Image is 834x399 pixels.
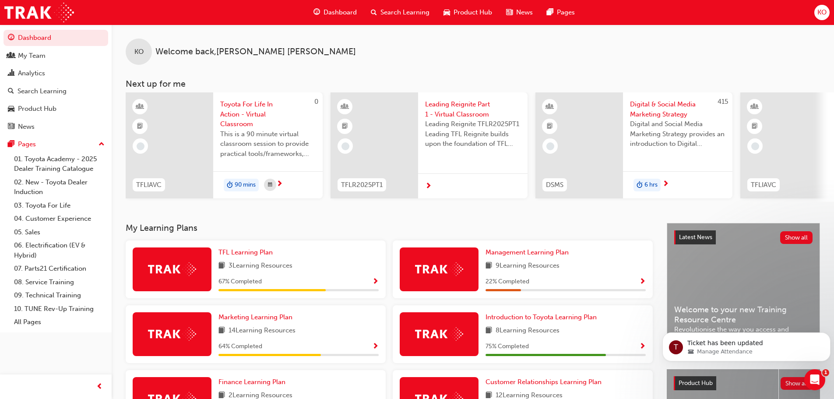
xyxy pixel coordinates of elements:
[341,180,383,190] span: TFLR2025PT1
[380,7,429,18] span: Search Learning
[639,278,646,286] span: Show Progress
[341,142,349,150] span: learningRecordVerb_NONE-icon
[8,34,14,42] span: guage-icon
[637,180,643,191] span: duration-icon
[218,378,285,386] span: Finance Learning Plan
[314,98,318,106] span: 0
[11,302,108,316] a: 10. TUNE Rev-Up Training
[136,180,162,190] span: TFLIAVC
[679,379,713,387] span: Product Hub
[674,230,813,244] a: Latest NewsShow all
[8,52,14,60] span: people-icon
[639,343,646,351] span: Show Progress
[674,305,813,325] span: Welcome to your new Training Resource Centre
[751,180,776,190] span: TFLIAVC
[11,315,108,329] a: All Pages
[630,119,725,149] span: Digital and Social Media Marketing Strategy provides an introduction to Digital Marketing and Soc...
[11,176,108,199] a: 02. New - Toyota Dealer Induction
[218,247,276,258] a: TFL Learning Plan
[134,47,144,57] span: KO
[229,261,292,272] span: 3 Learning Resources
[4,136,108,152] button: Pages
[126,223,653,233] h3: My Learning Plans
[137,121,143,132] span: booktick-icon
[499,4,540,21] a: news-iconNews
[371,7,377,18] span: search-icon
[639,341,646,352] button: Show Progress
[547,121,553,132] span: booktick-icon
[644,180,658,190] span: 6 hrs
[8,123,14,131] span: news-icon
[324,7,357,18] span: Dashboard
[4,65,108,81] a: Analytics
[4,83,108,99] a: Search Learning
[752,121,758,132] span: booktick-icon
[99,139,105,150] span: up-icon
[18,139,36,149] div: Pages
[639,276,646,287] button: Show Progress
[547,7,553,18] span: pages-icon
[11,239,108,262] a: 06. Electrification (EV & Hybrid)
[781,377,813,390] button: Show all
[155,47,356,57] span: Welcome back , [PERSON_NAME] [PERSON_NAME]
[804,369,825,390] iframe: Intercom live chat
[229,325,296,336] span: 14 Learning Resources
[148,327,196,341] img: Trak
[112,79,834,89] h3: Next up for me
[364,4,436,21] a: search-iconSearch Learning
[443,7,450,18] span: car-icon
[486,277,529,287] span: 22 % Completed
[454,7,492,18] span: Product Hub
[8,141,14,148] span: pages-icon
[486,377,605,387] a: Customer Relationships Learning Plan
[8,88,14,95] span: search-icon
[667,223,820,355] a: Latest NewsShow allWelcome to your new Training Resource CentreRevolutionise the way you access a...
[4,28,108,136] button: DashboardMy TeamAnalyticsSearch LearningProduct HubNews
[496,325,560,336] span: 8 Learning Resources
[4,3,74,22] img: Trak
[546,180,563,190] span: DSMS
[218,261,225,272] span: book-icon
[218,325,225,336] span: book-icon
[11,152,108,176] a: 01. Toyota Academy - 2025 Dealer Training Catalogue
[220,99,316,129] span: Toyota For Life In Action - Virtual Classroom
[11,275,108,289] a: 08. Service Training
[4,119,108,135] a: News
[486,378,602,386] span: Customer Relationships Learning Plan
[8,105,14,113] span: car-icon
[718,98,728,106] span: 415
[486,312,600,322] a: Introduction to Toyota Learning Plan
[659,314,834,375] iframe: Intercom notifications message
[516,7,533,18] span: News
[630,99,725,119] span: Digital & Social Media Marketing Strategy
[18,122,35,132] div: News
[18,51,46,61] div: My Team
[662,180,669,188] span: next-icon
[148,262,196,276] img: Trak
[4,48,108,64] a: My Team
[415,262,463,276] img: Trak
[425,99,521,119] span: Leading Reignite Part 1 - Virtual Classroom
[486,247,572,258] a: Management Learning Plan
[8,70,14,78] span: chart-icon
[18,68,45,78] div: Analytics
[372,276,379,287] button: Show Progress
[126,92,323,198] a: 0TFLIAVCToyota For Life In Action - Virtual ClassroomThis is a 90 minute virtual classroom sessio...
[814,5,830,20] button: KO
[11,262,108,275] a: 07. Parts21 Certification
[546,142,554,150] span: learningRecordVerb_NONE-icon
[227,180,233,191] span: duration-icon
[752,101,758,113] span: learningResourceType_INSTRUCTOR_LED-icon
[557,7,575,18] span: Pages
[235,180,256,190] span: 90 mins
[506,7,513,18] span: news-icon
[306,4,364,21] a: guage-iconDashboard
[425,183,432,191] span: next-icon
[11,212,108,226] a: 04. Customer Experience
[751,142,759,150] span: learningRecordVerb_NONE-icon
[425,119,521,149] span: Leading Reignite TFLR2025PT1 Leading TFL Reignite builds upon the foundation of TFL Reignite, rea...
[486,313,597,321] span: Introduction to Toyota Learning Plan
